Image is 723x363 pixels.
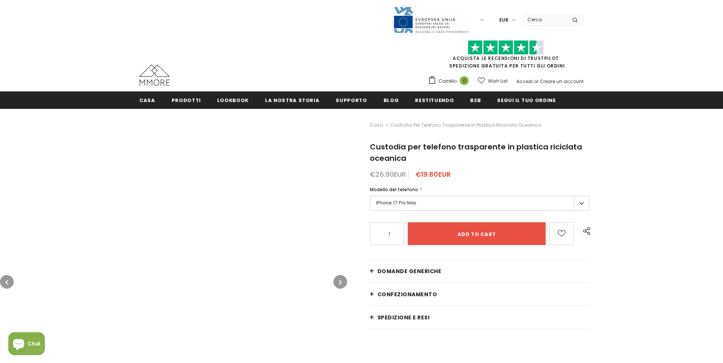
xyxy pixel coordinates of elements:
a: B2B [470,91,481,108]
a: Carrello 0 [428,75,472,87]
span: 0 [460,76,469,85]
span: or [534,78,538,85]
span: Lookbook [217,97,249,104]
inbox-online-store-chat: Shopify online store chat [6,332,47,357]
a: Accedi [516,78,533,85]
span: Prodotti [172,97,201,104]
span: supporto [336,97,367,104]
span: Carrello [439,77,457,85]
span: La nostra storia [265,97,319,104]
a: CONFEZIONAMENTO [370,283,589,306]
span: Modello del telefono [370,186,418,193]
a: Domande generiche [370,260,589,283]
a: Wish List [478,74,508,88]
a: Blog [384,91,399,108]
input: Add to cart [408,222,546,245]
label: iPhone 17 Pro Max [370,196,589,211]
img: Fidati di Pilot Stars [468,40,544,55]
input: Search Site [523,14,567,25]
a: La nostra storia [265,91,319,108]
span: Spedizione e resi [377,314,430,321]
span: Custodia per telefono trasparente in plastica riciclata oceanica [370,141,582,163]
span: SPEDIZIONE GRATUITA PER TUTTI GLI ORDINI [428,44,584,69]
a: Restituendo [415,91,454,108]
span: EUR [499,16,508,24]
a: Spedizione e resi [370,306,589,329]
img: Casi MMORE [139,64,170,86]
span: Wish List [488,77,508,85]
span: €26.90EUR [370,170,406,179]
span: Casa [139,97,155,104]
a: Prodotti [172,91,201,108]
span: Blog [384,97,399,104]
span: Domande generiche [377,267,442,275]
a: Casa [370,121,383,130]
span: B2B [470,97,481,104]
a: Creare un account [540,78,584,85]
span: Restituendo [415,97,454,104]
a: Casa [139,91,155,108]
span: Segui il tuo ordine [497,97,556,104]
a: Lookbook [217,91,249,108]
span: €19.80EUR [415,170,451,179]
span: Custodia per telefono trasparente in plastica riciclata oceanica [390,121,541,130]
span: CONFEZIONAMENTO [377,291,437,298]
a: Segui il tuo ordine [497,91,556,108]
a: Javni Razpis [393,16,469,23]
img: Javni Razpis [393,6,469,34]
a: supporto [336,91,367,108]
a: Acquista le recensioni di TrustPilot [453,55,559,61]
